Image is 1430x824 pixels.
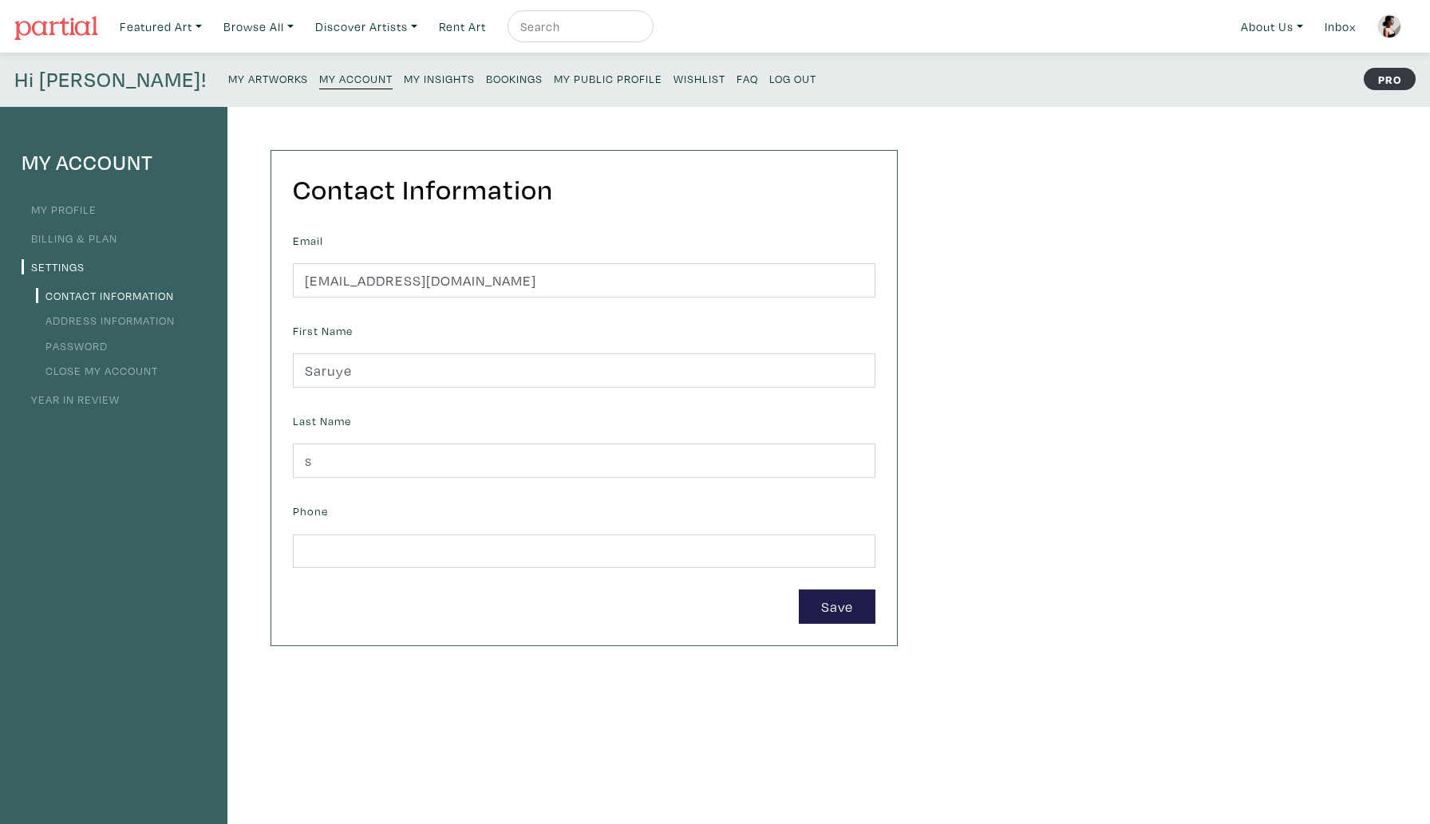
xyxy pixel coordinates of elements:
a: Address Information [36,313,175,328]
a: Settings [22,259,85,274]
input: Search [519,17,638,37]
a: My Artworks [228,67,308,89]
a: Wishlist [674,67,725,89]
img: phpThumb.php [1377,14,1401,38]
small: Log Out [769,71,816,86]
h4: Hi [PERSON_NAME]! [14,67,207,93]
a: Inbox [1317,10,1363,43]
small: Wishlist [674,71,725,86]
h2: Contact Information [293,172,875,207]
a: Year in Review [22,392,120,407]
a: My Account [319,67,393,89]
a: Rent Art [432,10,493,43]
a: About Us [1234,10,1310,43]
h4: My Account [22,150,206,175]
label: First Name [293,322,353,340]
a: Discover Artists [308,10,425,43]
label: Last Name [293,412,351,430]
a: FAQ [737,67,758,89]
label: Email [293,232,323,250]
small: Bookings [486,71,543,86]
small: My Artworks [228,71,308,86]
label: Phone [293,503,328,520]
a: Featured Art [113,10,209,43]
button: Save [799,589,875,624]
a: My Public Profile [554,67,662,89]
small: My Public Profile [554,71,662,86]
a: Browse All [216,10,301,43]
a: Contact Information [36,288,174,303]
a: My Profile [22,202,97,217]
small: My Insights [404,71,475,86]
strong: PRO [1364,68,1416,90]
small: My Account [319,71,393,86]
a: My Insights [404,67,475,89]
a: Billing & Plan [22,231,117,246]
a: Password [36,338,108,353]
a: Close My Account [36,363,158,378]
a: Bookings [486,67,543,89]
small: FAQ [737,71,758,86]
a: Log Out [769,67,816,89]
